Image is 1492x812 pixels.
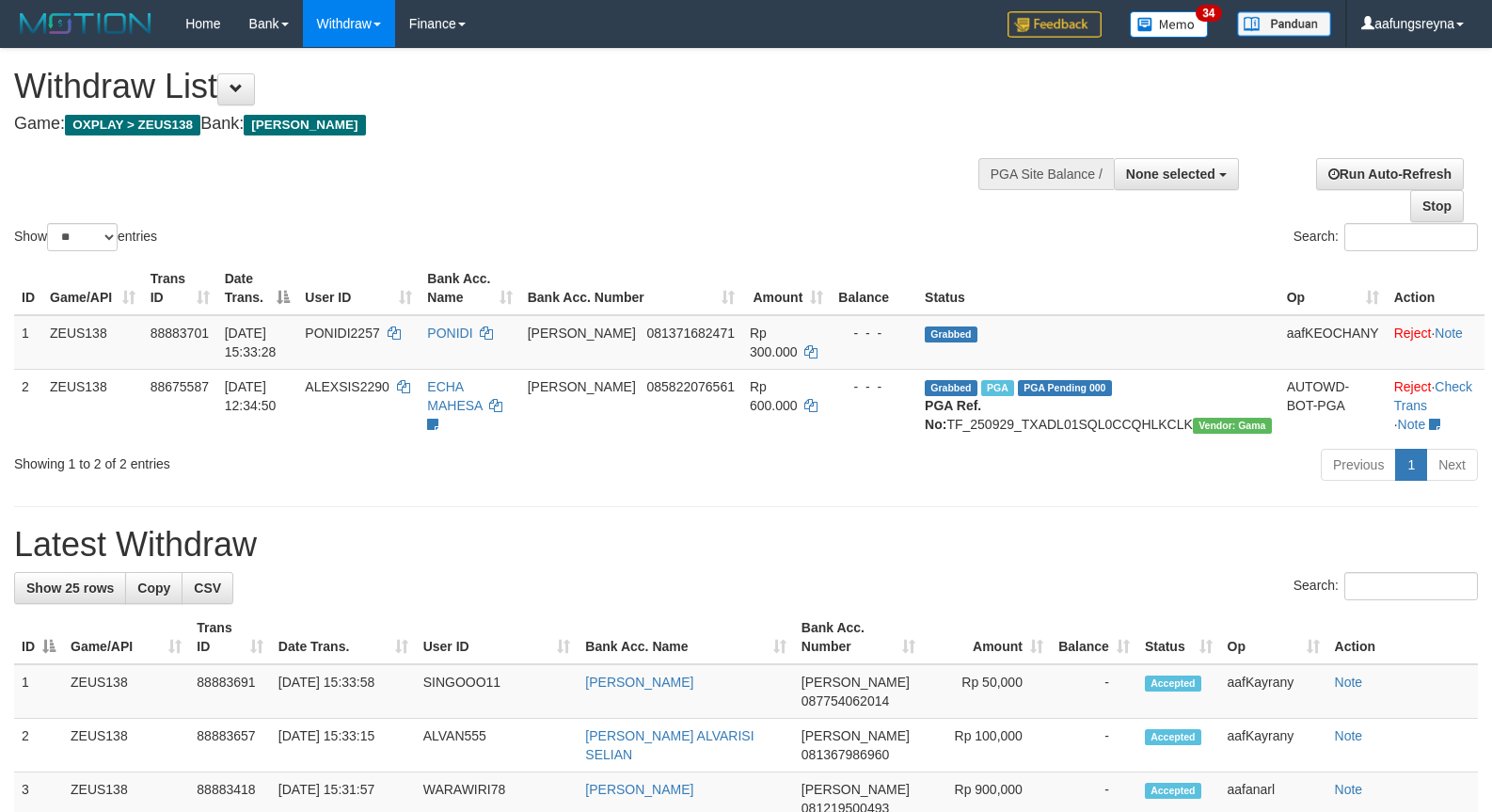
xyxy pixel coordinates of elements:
a: Note [1335,675,1363,690]
th: Bank Acc. Number: activate to sort column ascending [794,611,923,664]
span: Copy 085822076561 to clipboard [647,379,735,394]
a: PONIDI [427,326,472,341]
div: - - - [838,324,910,342]
span: Copy [137,581,170,596]
a: Copy [125,572,183,604]
td: 1 [14,664,63,719]
td: Rp 100,000 [923,719,1051,772]
td: 88883657 [189,719,271,772]
th: Trans ID: activate to sort column ascending [143,262,217,315]
span: [PERSON_NAME] [528,326,636,341]
div: PGA Site Balance / [978,158,1114,190]
input: Search: [1344,223,1478,251]
a: Previous [1321,449,1396,481]
span: Copy 081367986960 to clipboard [802,747,889,762]
a: Note [1335,728,1363,743]
h4: Game: Bank: [14,115,976,134]
img: Feedback.jpg [1008,11,1102,38]
a: Next [1426,449,1478,481]
th: Date Trans.: activate to sort column descending [217,262,298,315]
a: Reject [1394,326,1432,341]
th: User ID: activate to sort column ascending [297,262,420,315]
th: Status: activate to sort column ascending [1137,611,1220,664]
img: MOTION_logo.png [14,9,157,38]
span: Vendor URL: https://trx31.1velocity.biz [1193,418,1272,434]
td: aafKayrany [1220,719,1327,772]
th: Bank Acc. Name: activate to sort column ascending [420,262,519,315]
a: Stop [1410,190,1464,222]
span: [PERSON_NAME] [244,115,365,135]
label: Search: [1294,223,1478,251]
th: Op: activate to sort column ascending [1220,611,1327,664]
input: Search: [1344,572,1478,600]
label: Search: [1294,572,1478,600]
th: Bank Acc. Number: activate to sort column ascending [520,262,742,315]
span: [DATE] 15:33:28 [225,326,277,359]
a: [PERSON_NAME] [585,782,693,797]
div: - - - [838,377,910,396]
h1: Latest Withdraw [14,526,1478,564]
span: Marked by aafpengsreynich [981,380,1014,396]
th: Bank Acc. Name: activate to sort column ascending [578,611,794,664]
a: Reject [1394,379,1432,394]
span: Rp 600.000 [750,379,798,413]
td: ALVAN555 [416,719,579,772]
td: 2 [14,369,42,441]
a: Run Auto-Refresh [1316,158,1464,190]
td: ZEUS138 [42,369,143,441]
a: 1 [1395,449,1427,481]
span: 88883701 [151,326,209,341]
td: aafKayrany [1220,664,1327,719]
th: Action [1327,611,1478,664]
img: panduan.png [1237,11,1331,37]
td: ZEUS138 [42,315,143,370]
a: Note [1398,417,1426,432]
td: · · [1387,369,1484,441]
td: aafKEOCHANY [1279,315,1387,370]
span: 88675587 [151,379,209,394]
td: AUTOWD-BOT-PGA [1279,369,1387,441]
th: Amount: activate to sort column ascending [923,611,1051,664]
span: Show 25 rows [26,581,114,596]
th: Game/API: activate to sort column ascending [63,611,189,664]
span: [PERSON_NAME] [802,782,910,797]
a: Note [1435,326,1463,341]
th: Date Trans.: activate to sort column ascending [271,611,416,664]
span: 34 [1196,5,1221,22]
b: PGA Ref. No: [925,398,981,432]
td: ZEUS138 [63,719,189,772]
td: Rp 50,000 [923,664,1051,719]
th: ID [14,262,42,315]
span: Accepted [1145,729,1201,745]
a: ECHA MAHESA [427,379,482,413]
select: Showentries [47,223,118,251]
th: Balance [831,262,917,315]
a: Check Trans [1394,379,1472,413]
button: None selected [1114,158,1239,190]
span: ALEXSIS2290 [305,379,389,394]
td: 88883691 [189,664,271,719]
span: None selected [1126,167,1215,182]
a: CSV [182,572,233,604]
td: SINGOOO11 [416,664,579,719]
th: Op: activate to sort column ascending [1279,262,1387,315]
span: CSV [194,581,221,596]
td: [DATE] 15:33:15 [271,719,416,772]
span: Copy 087754062014 to clipboard [802,693,889,709]
td: TF_250929_TXADL01SQL0CCQHLKCLK [917,369,1279,441]
span: Copy 081371682471 to clipboard [647,326,735,341]
td: ZEUS138 [63,664,189,719]
div: Showing 1 to 2 of 2 entries [14,447,608,473]
a: [PERSON_NAME] [585,675,693,690]
span: PONIDI2257 [305,326,379,341]
span: [PERSON_NAME] [528,379,636,394]
th: Trans ID: activate to sort column ascending [189,611,271,664]
span: [DATE] 12:34:50 [225,379,277,413]
th: Amount: activate to sort column ascending [742,262,831,315]
span: Accepted [1145,783,1201,799]
h1: Withdraw List [14,68,976,105]
span: PGA Pending [1018,380,1112,396]
td: - [1051,719,1137,772]
span: Accepted [1145,676,1201,692]
th: Status [917,262,1279,315]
